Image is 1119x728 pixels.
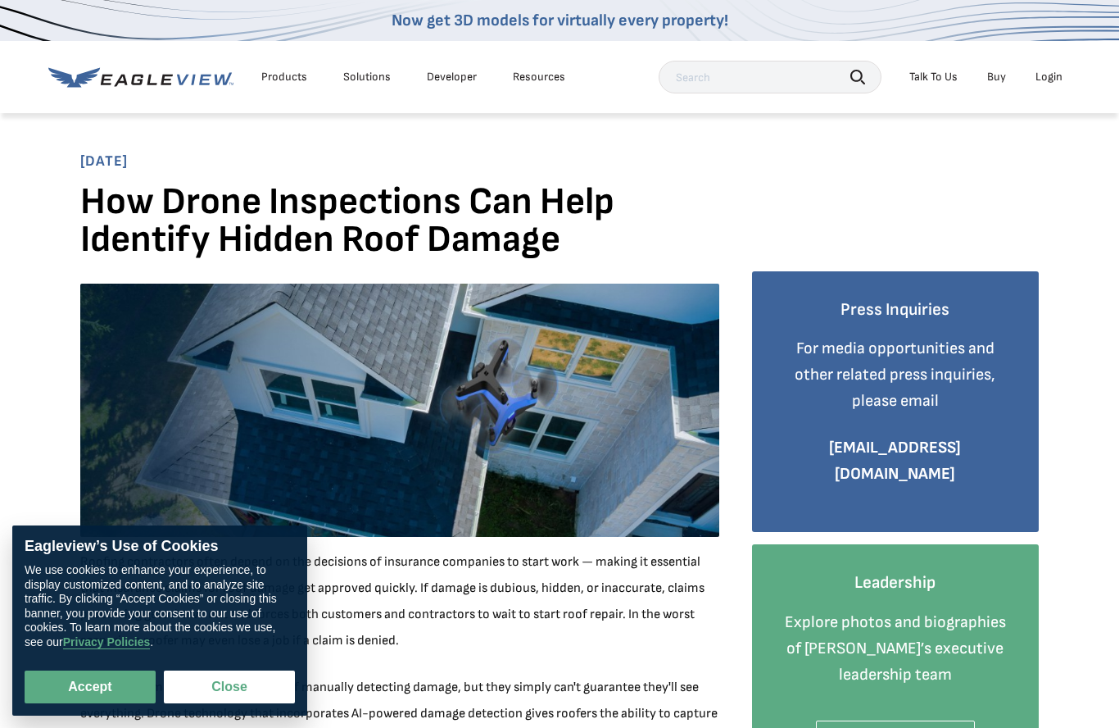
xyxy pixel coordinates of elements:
[25,564,295,650] div: We use cookies to enhance your experience, to display customized content, and to analyze site tra...
[80,152,1039,171] span: [DATE]
[777,296,1014,324] h4: Press Inquiries
[25,671,156,703] button: Accept
[80,549,719,654] p: Roofing contractors often depend on the decisions of insurance companies to start work — making i...
[80,184,719,271] h1: How Drone Inspections Can Help Identify Hidden Roof Damage
[63,636,151,650] a: Privacy Policies
[343,70,391,84] div: Solutions
[777,335,1014,414] p: For media opportunities and other related press inquiries, please email
[427,70,477,84] a: Developer
[659,61,881,93] input: Search
[777,609,1014,688] p: Explore photos and biographies of [PERSON_NAME]’s executive leadership team
[987,70,1006,84] a: Buy
[909,70,958,84] div: Talk To Us
[392,11,728,30] a: Now get 3D models for virtually every property!
[261,70,307,84] div: Products
[829,438,961,484] a: [EMAIL_ADDRESS][DOMAIN_NAME]
[777,569,1014,597] h4: Leadership
[1035,70,1062,84] div: Login
[164,671,295,703] button: Close
[80,284,719,538] img: Drone-Based Roof Claims
[25,538,295,556] div: Eagleview’s Use of Cookies
[513,70,565,84] div: Resources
